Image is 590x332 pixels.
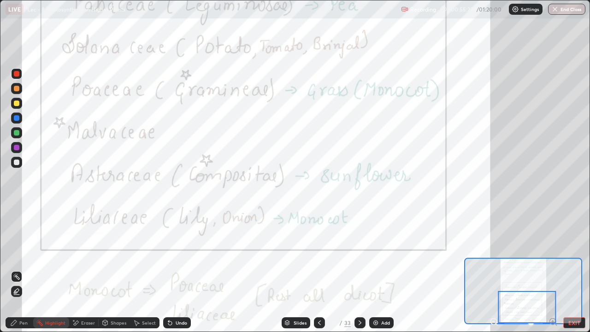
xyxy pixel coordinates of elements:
div: Highlight [45,320,65,325]
p: Recording [410,6,436,13]
div: / [340,320,342,326]
div: Undo [176,320,187,325]
p: LIVE [8,6,21,13]
button: EXIT [563,317,585,328]
div: Slides [294,320,307,325]
img: recording.375f2c34.svg [401,6,408,13]
div: Select [142,320,156,325]
div: 33 [344,319,351,327]
div: Shapes [111,320,126,325]
button: End Class [548,4,585,15]
p: Settings [521,7,539,12]
img: class-settings-icons [512,6,519,13]
div: 8 [329,320,338,326]
div: Add [381,320,390,325]
img: end-class-cross [551,6,559,13]
img: add-slide-button [372,319,379,326]
div: Eraser [81,320,95,325]
div: Pen [19,320,28,325]
p: Lec - 8 Photosynthesis in Higher Plants [27,6,125,13]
